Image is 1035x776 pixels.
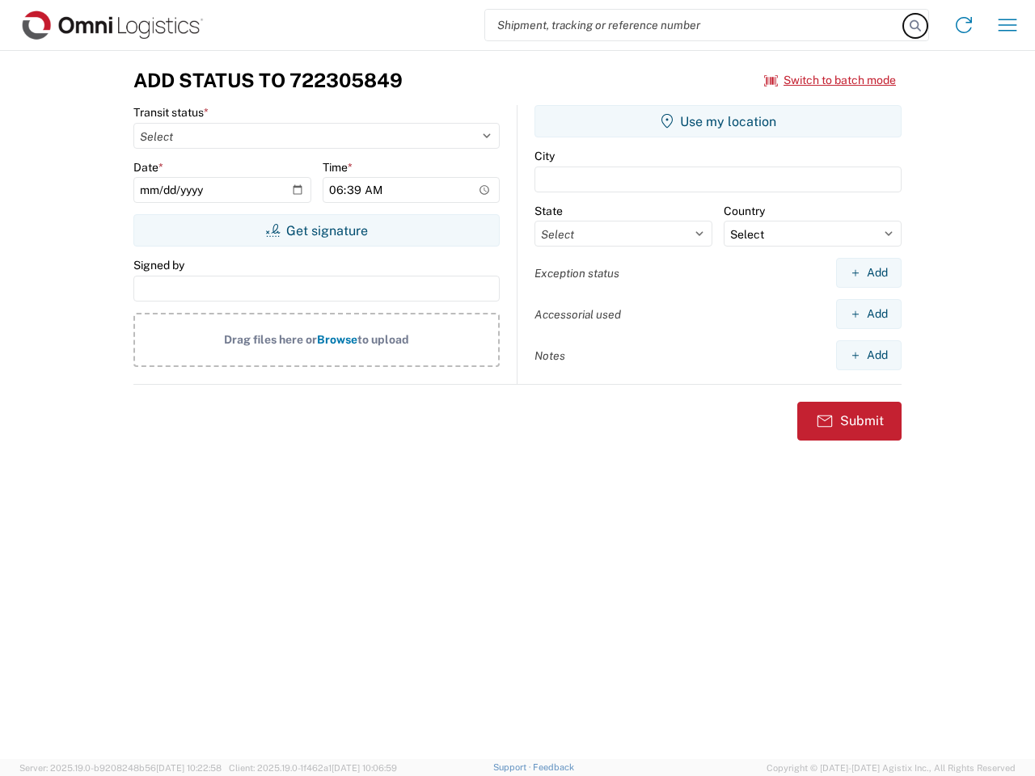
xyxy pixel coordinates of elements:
[767,761,1016,775] span: Copyright © [DATE]-[DATE] Agistix Inc., All Rights Reserved
[724,204,765,218] label: Country
[357,333,409,346] span: to upload
[133,69,403,92] h3: Add Status to 722305849
[133,258,184,272] label: Signed by
[533,762,574,772] a: Feedback
[332,763,397,773] span: [DATE] 10:06:59
[836,258,902,288] button: Add
[323,160,353,175] label: Time
[836,299,902,329] button: Add
[19,763,222,773] span: Server: 2025.19.0-b9208248b56
[534,348,565,363] label: Notes
[224,333,317,346] span: Drag files here or
[133,214,500,247] button: Get signature
[534,307,621,322] label: Accessorial used
[229,763,397,773] span: Client: 2025.19.0-1f462a1
[534,105,902,137] button: Use my location
[836,340,902,370] button: Add
[797,402,902,441] button: Submit
[133,105,209,120] label: Transit status
[534,204,563,218] label: State
[534,149,555,163] label: City
[485,10,904,40] input: Shipment, tracking or reference number
[493,762,534,772] a: Support
[534,266,619,280] label: Exception status
[317,333,357,346] span: Browse
[133,160,163,175] label: Date
[764,67,896,94] button: Switch to batch mode
[156,763,222,773] span: [DATE] 10:22:58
